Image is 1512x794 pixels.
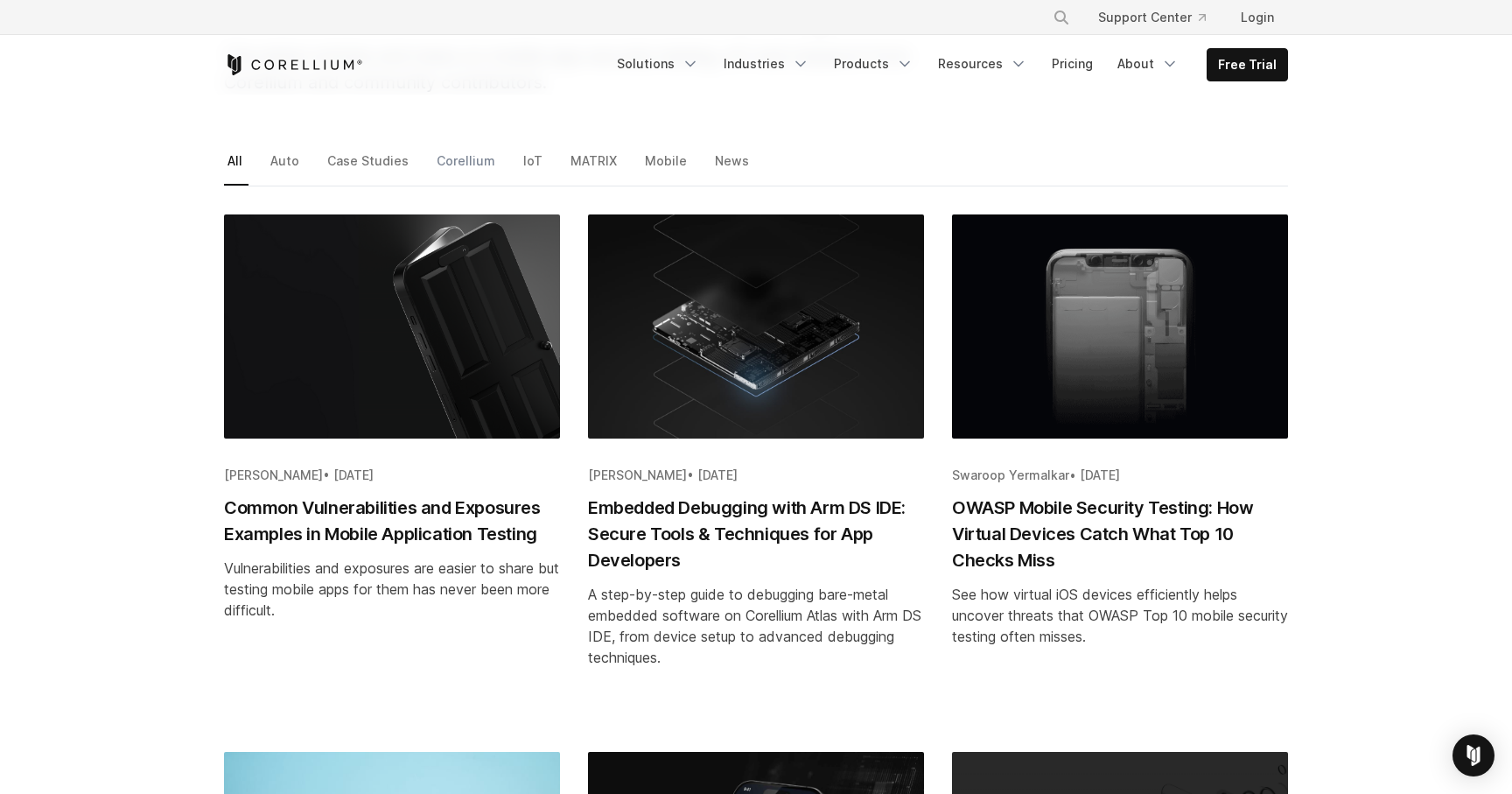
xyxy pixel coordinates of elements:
[952,467,1069,482] span: Swaroop Yermalkar
[520,149,549,186] a: IoT
[1084,2,1220,33] a: Support Center
[952,214,1288,439] img: OWASP Mobile Security Testing: How Virtual Devices Catch What Top 10 Checks Miss
[711,149,755,186] a: News
[952,467,1288,484] div: •
[588,467,687,482] span: [PERSON_NAME]
[606,48,710,80] a: Solutions
[224,467,560,484] div: •
[224,54,363,75] a: Corellium Home
[588,214,924,724] a: Blog post summary: Embedded Debugging with Arm DS IDE: Secure Tools & Techniques for App Developers
[952,495,1288,573] h2: OWASP Mobile Security Testing: How Virtual Devices Catch What Top 10 Checks Miss
[606,48,1288,81] div: Navigation Menu
[224,467,323,482] span: [PERSON_NAME]
[588,495,924,573] h2: Embedded Debugging with Arm DS IDE: Secure Tools & Techniques for App Developers
[1107,48,1189,80] a: About
[1452,734,1494,776] div: Open Intercom Messenger
[641,149,693,186] a: Mobile
[224,495,560,547] h2: Common Vulnerabilities and Exposures Examples in Mobile Application Testing
[952,214,1288,724] a: Blog post summary: OWASP Mobile Security Testing: How Virtual Devices Catch What Top 10 Checks Miss
[224,214,560,439] img: Common Vulnerabilities and Exposures Examples in Mobile Application Testing
[713,48,820,80] a: Industries
[588,584,924,668] div: A step-by-step guide to debugging bare-metal embedded software on Corellium Atlas with Arm DS IDE...
[1041,48,1103,80] a: Pricing
[224,558,560,621] div: Vulnerabilities and exposures are easier to share but testing mobile apps for them has never been...
[588,467,924,484] div: •
[324,149,415,186] a: Case Studies
[1207,49,1287,81] a: Free Trial
[433,149,501,186] a: Corellium
[1080,467,1120,482] span: [DATE]
[224,214,560,724] a: Blog post summary: Common Vulnerabilities and Exposures Examples in Mobile Application Testing
[952,584,1288,647] div: See how virtual iOS devices efficiently helps uncover threats that OWASP Top 10 mobile security t...
[1032,2,1288,33] div: Navigation Menu
[823,48,924,80] a: Products
[333,467,374,482] span: [DATE]
[224,149,248,186] a: All
[588,214,924,439] img: Embedded Debugging with Arm DS IDE: Secure Tools & Techniques for App Developers
[567,149,623,186] a: MATRIX
[1046,2,1077,33] button: Search
[267,149,305,186] a: Auto
[697,467,738,482] span: [DATE]
[927,48,1038,80] a: Resources
[1227,2,1288,33] a: Login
